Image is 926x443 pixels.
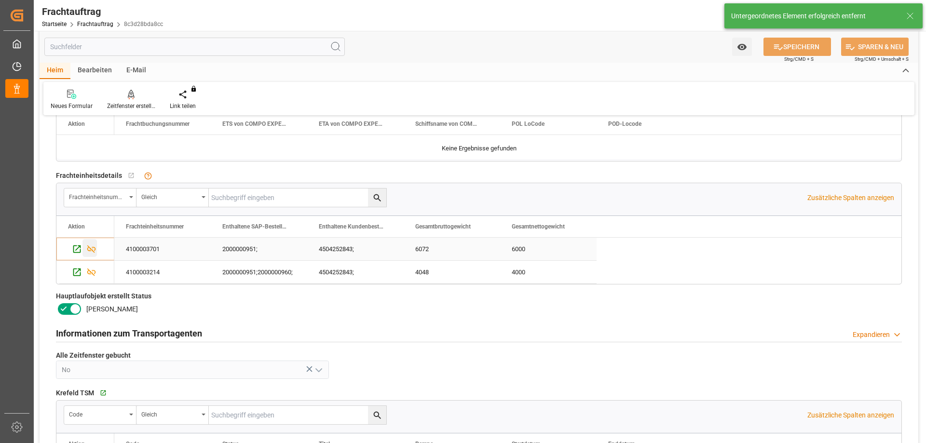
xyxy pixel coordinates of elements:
[47,66,63,74] font: Heim
[319,223,409,230] font: Enthaltene Kundenbestellnummern
[368,188,386,207] button: Suchschaltfläche
[107,103,158,109] font: Zeitfenster erstellen
[42,6,101,17] font: Frachtauftrag
[136,406,209,424] button: Menü öffnen
[319,268,354,276] font: 4504252843;
[415,268,429,276] font: 4048
[68,121,85,127] font: Aktion
[222,268,293,276] font: 2000000951;2000000960;
[784,56,814,62] font: Strg/CMD + S
[783,43,819,51] font: SPEICHERN
[56,328,202,338] font: Informationen zum Transportagenten
[209,188,386,207] input: Suchbegriff eingeben
[69,411,82,418] font: Code
[86,305,138,313] font: [PERSON_NAME]
[141,194,157,201] font: Gleich
[763,38,831,56] button: SPEICHERN
[512,121,545,127] font: POL LoCode
[608,121,641,127] font: POD-Locode
[415,121,504,127] font: Schiffsname von COMPO EXPERT
[114,261,597,284] div: Drücken Sie die LEERTASTE, um diese Zeile auszuwählen.
[311,362,325,377] button: Menü öffnen
[512,268,525,276] font: 4000
[44,38,345,56] input: Suchfelder
[853,331,890,338] font: Expandieren
[731,12,866,20] font: Untergeordnetes Element erfolgreich entfernt
[319,121,385,127] font: ETA von COMPO EXPERT
[858,43,903,51] font: SPAREN & NEU
[68,223,85,230] font: Aktion
[855,56,909,62] font: Strg/CMD + Umschalt + S
[126,121,190,127] font: Frachtbuchungsnummer
[126,66,146,74] font: E-Mail
[51,103,93,109] font: Neues Formular
[56,172,122,179] font: Frachteinheitsdetails
[222,245,258,253] font: 2000000951;
[114,238,597,261] div: Drücken Sie die LEERTASTE, um diese Zeile auszuwählen.
[415,245,429,253] font: 6072
[64,406,136,424] button: Menü öffnen
[136,188,209,207] button: Menü öffnen
[512,245,525,253] font: 6000
[807,411,894,419] font: Zusätzliche Spalten anzeigen
[222,121,289,127] font: ETS von COMPO EXPERT
[56,351,131,359] font: Alle Zeitfenster gebucht
[42,21,67,27] a: Startseite
[69,194,128,201] font: Frachteinheitsnummer
[512,223,565,230] font: Gesamtnettogewicht
[141,411,157,418] font: Gleich
[368,406,386,424] button: Suchschaltfläche
[56,292,151,300] font: Hauptlaufobjekt erstellt Status
[222,223,303,230] font: Enthaltene SAP-Bestellnummer
[732,38,752,56] button: Menü öffnen
[56,238,114,261] div: Drücken Sie die LEERTASTE, um diese Zeile auszuwählen.
[126,223,184,230] font: Frachteinheitsnummer
[319,245,354,253] font: 4504252843;
[807,194,894,201] font: Zusätzliche Spalten anzeigen
[415,223,471,230] font: Gesamtbruttogewicht
[209,406,386,424] input: Suchbegriff eingeben
[56,261,114,284] div: Drücken Sie die LEERTASTE, um diese Zeile auszuwählen.
[126,268,160,276] font: 4100003214
[56,389,94,397] font: Krefeld TSM
[64,188,136,207] button: Menü öffnen
[78,66,112,74] font: Bearbeiten
[841,38,909,56] button: SPAREN & NEU
[77,21,113,27] a: Frachtauftrag
[126,245,160,253] font: 4100003701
